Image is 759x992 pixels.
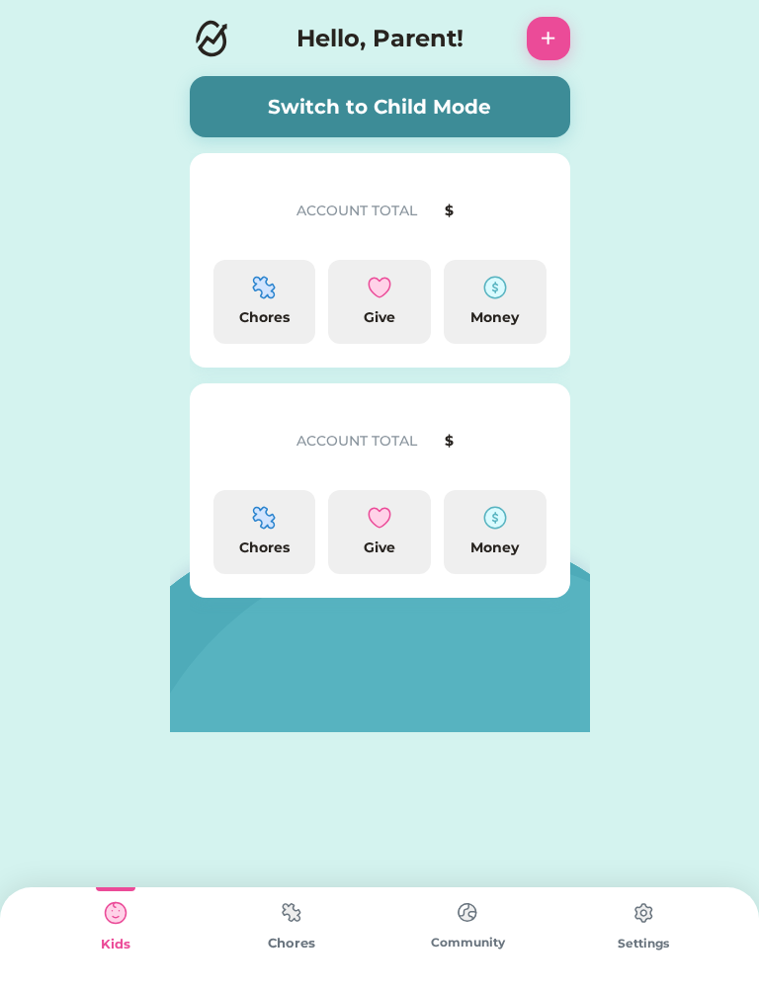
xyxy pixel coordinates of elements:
div: Kids [28,935,204,954]
div: Give [336,537,423,558]
div: Money [452,537,539,558]
img: interface-favorite-heart--reward-social-rating-media-heart-it-like-favorite-love.svg [368,276,391,299]
img: money-cash-dollar-coin--accounting-billing-payment-cash-coin-currency-money-finance.svg [483,276,507,299]
img: interface-favorite-heart--reward-social-rating-media-heart-it-like-favorite-love.svg [368,506,391,530]
div: Chores [221,307,308,328]
div: $ [445,431,547,452]
div: Give [336,307,423,328]
img: type%3Dchores%2C%20state%3Ddefault.svg [624,893,663,933]
img: programming-module-puzzle-1--code-puzzle-module-programming-plugin-piece.svg [252,506,276,530]
button: Switch to Child Mode [190,76,570,137]
h4: Hello, Parent! [296,21,464,56]
img: type%3Dchores%2C%20state%3Ddefault.svg [272,893,311,932]
div: Money [452,307,539,328]
div: $ [445,201,547,221]
div: Chores [204,934,379,953]
div: Settings [555,935,731,952]
div: Chores [221,537,308,558]
div: Community [379,934,555,951]
img: yH5BAEAAAAALAAAAAABAAEAAAIBRAA7 [213,177,277,240]
img: type%3Dchores%2C%20state%3Ddefault.svg [448,893,487,932]
button: + [527,17,570,60]
img: money-cash-dollar-coin--accounting-billing-payment-cash-coin-currency-money-finance.svg [483,506,507,530]
div: ACCOUNT TOTAL [296,431,438,452]
img: Logo.svg [190,17,233,60]
img: programming-module-puzzle-1--code-puzzle-module-programming-plugin-piece.svg [252,276,276,299]
img: yH5BAEAAAAALAAAAAABAAEAAAIBRAA7 [213,407,277,470]
img: type%3Dkids%2C%20state%3Dselected.svg [96,893,135,933]
div: ACCOUNT TOTAL [296,201,438,221]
